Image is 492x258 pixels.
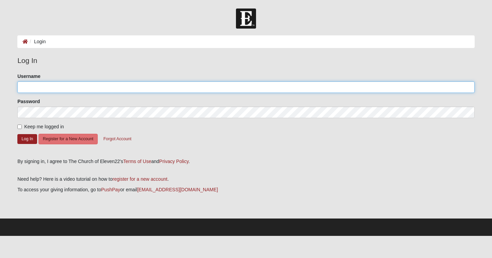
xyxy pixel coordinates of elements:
p: Need help? Here is a video tutorial on how to . [17,176,475,183]
li: Login [28,38,46,45]
button: Log In [17,134,37,144]
legend: Log In [17,55,475,66]
label: Username [17,73,41,80]
a: PushPay [101,187,120,192]
input: Keep me logged in [17,125,22,129]
img: Church of Eleven22 Logo [236,9,256,29]
a: Terms of Use [123,159,151,164]
button: Register for a New Account [38,134,98,144]
a: register for a new account [113,176,168,182]
a: [EMAIL_ADDRESS][DOMAIN_NAME] [137,187,218,192]
button: Forgot Account [99,134,136,144]
div: By signing in, I agree to The Church of Eleven22's and . [17,158,475,165]
label: Password [17,98,40,105]
a: Privacy Policy [159,159,189,164]
p: To access your giving information, go to or email [17,186,475,193]
span: Keep me logged in [24,124,64,129]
